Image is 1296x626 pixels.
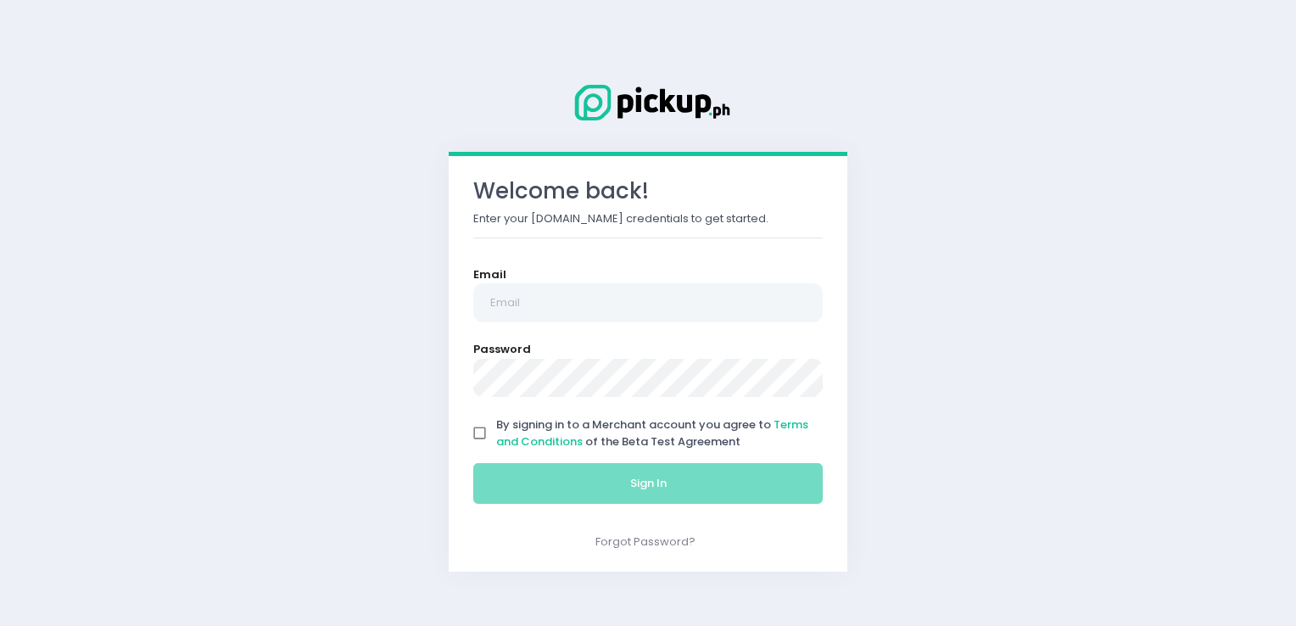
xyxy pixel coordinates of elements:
img: Logo [563,81,733,124]
input: Email [473,283,823,322]
a: Terms and Conditions [496,416,808,450]
label: Password [473,341,531,358]
button: Sign In [473,463,823,504]
p: Enter your [DOMAIN_NAME] credentials to get started. [473,210,823,227]
a: Forgot Password? [595,534,695,550]
h3: Welcome back! [473,178,823,204]
span: Sign In [630,475,667,491]
span: By signing in to a Merchant account you agree to of the Beta Test Agreement [496,416,808,450]
label: Email [473,266,506,283]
